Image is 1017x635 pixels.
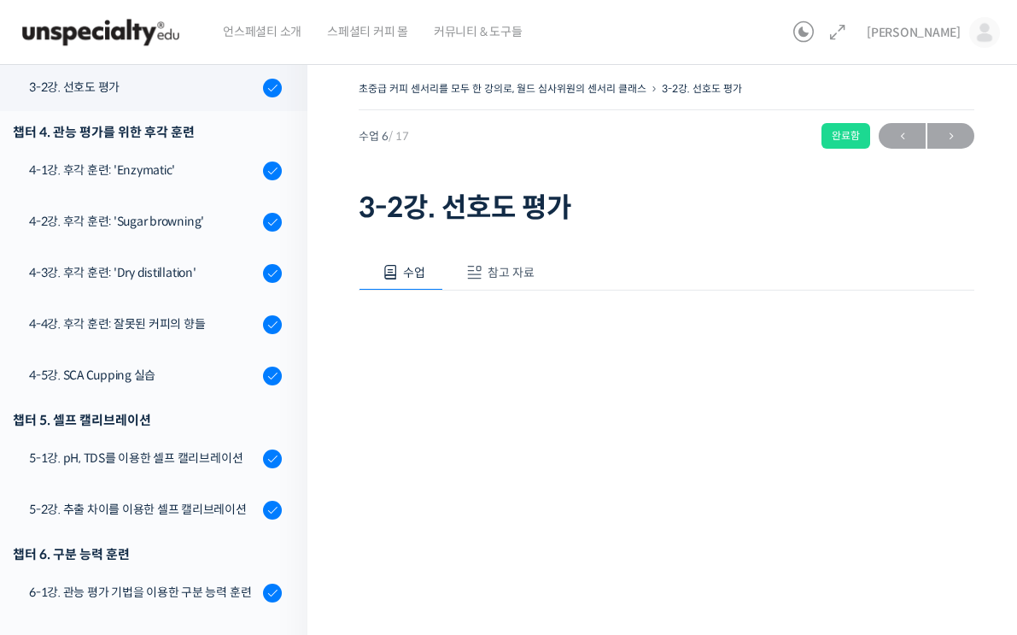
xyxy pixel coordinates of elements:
[13,121,282,144] div: 챕터 4. 관능 평가를 위한 후각 훈련
[927,125,974,148] span: →
[29,315,258,333] div: 4-4강. 후각 훈련: 잘못된 커피의 향들
[879,125,926,148] span: ←
[867,25,961,40] span: [PERSON_NAME]
[5,493,113,536] a: 홈
[29,366,258,385] div: 4-5강. SCA Cupping 실습
[29,500,258,519] div: 5-2강. 추출 차이를 이용한 셀프 캘리브레이션
[220,493,328,536] a: 설정
[113,493,220,536] a: 대화
[359,191,974,224] h1: 3-2강. 선호도 평가
[29,263,258,282] div: 4-3강. 후각 훈련: 'Dry distillation'
[821,123,870,149] div: 완료함
[488,265,535,280] span: 참고 자료
[156,520,177,533] span: 대화
[54,519,64,532] span: 홈
[359,131,409,142] span: 수업 6
[359,82,646,95] a: 초중급 커피 센서리를 모두 한 강의로, 월드 심사위원의 센서리 클래스
[29,583,258,602] div: 6-1강. 관능 평가 기법을 이용한 구분 능력 훈련
[264,519,284,532] span: 설정
[13,543,282,566] div: 챕터 6. 구분 능력 훈련
[29,212,258,231] div: 4-2강. 후각 훈련: 'Sugar browning'
[403,265,425,280] span: 수업
[13,409,282,432] div: 챕터 5. 셀프 캘리브레이션
[29,161,258,179] div: 4-1강. 후각 훈련: 'Enzymatic'
[879,123,926,149] a: ←이전
[29,78,258,97] div: 3-2강. 선호도 평가
[662,82,742,95] a: 3-2강. 선호도 평가
[927,123,974,149] a: 다음→
[389,129,409,144] span: / 17
[29,449,258,467] div: 5-1강. pH, TDS를 이용한 셀프 캘리브레이션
